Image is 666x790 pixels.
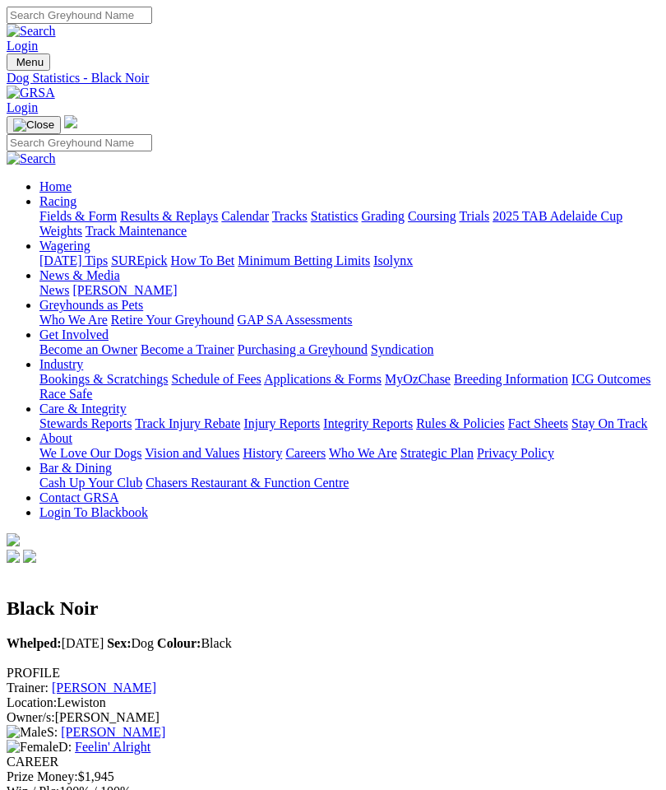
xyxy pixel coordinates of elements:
[39,416,132,430] a: Stewards Reports
[329,446,397,460] a: Who We Are
[39,342,659,357] div: Get Involved
[157,636,232,650] span: Black
[39,298,143,312] a: Greyhounds as Pets
[416,416,505,430] a: Rules & Policies
[373,253,413,267] a: Isolynx
[75,740,150,754] a: Feelin' Alright
[7,695,659,710] div: Lewiston
[39,490,118,504] a: Contact GRSA
[39,194,76,208] a: Racing
[39,209,117,223] a: Fields & Form
[86,224,187,238] a: Track Maintenance
[7,666,659,681] div: PROFILE
[7,740,72,754] span: D:
[7,725,47,740] img: Male
[7,24,56,39] img: Search
[408,209,456,223] a: Coursing
[285,446,326,460] a: Careers
[39,416,659,431] div: Care & Integrity
[7,755,659,769] div: CAREER
[7,695,57,709] span: Location:
[454,372,568,386] a: Breeding Information
[400,446,474,460] a: Strategic Plan
[39,328,109,342] a: Get Involved
[477,446,554,460] a: Privacy Policy
[7,116,61,134] button: Toggle navigation
[508,416,568,430] a: Fact Sheets
[371,342,433,356] a: Syndication
[72,283,177,297] a: [PERSON_NAME]
[272,209,308,223] a: Tracks
[7,151,56,166] img: Search
[13,118,54,132] img: Close
[7,533,20,546] img: logo-grsa-white.png
[52,681,156,695] a: [PERSON_NAME]
[39,224,82,238] a: Weights
[221,209,269,223] a: Calendar
[111,313,234,327] a: Retire Your Greyhound
[7,681,49,695] span: Trainer:
[39,431,72,445] a: About
[120,209,218,223] a: Results & Replays
[7,86,55,100] img: GRSA
[7,636,62,650] b: Whelped:
[39,342,137,356] a: Become an Owner
[39,372,659,402] div: Industry
[311,209,358,223] a: Statistics
[7,134,152,151] input: Search
[145,446,239,460] a: Vision and Values
[39,253,659,268] div: Wagering
[7,769,659,784] div: $1,945
[7,769,78,783] span: Prize Money:
[7,39,38,53] a: Login
[39,239,90,253] a: Wagering
[146,476,349,490] a: Chasers Restaurant & Function Centre
[323,416,413,430] a: Integrity Reports
[7,7,152,24] input: Search
[39,446,659,461] div: About
[61,725,165,739] a: [PERSON_NAME]
[571,416,647,430] a: Stay On Track
[39,461,112,475] a: Bar & Dining
[16,56,44,68] span: Menu
[39,446,141,460] a: We Love Our Dogs
[39,402,127,416] a: Care & Integrity
[7,550,20,563] img: facebook.svg
[238,253,370,267] a: Minimum Betting Limits
[39,372,168,386] a: Bookings & Scratchings
[39,283,659,298] div: News & Media
[243,416,320,430] a: Injury Reports
[459,209,489,223] a: Trials
[7,53,50,71] button: Toggle navigation
[39,387,92,401] a: Race Safe
[7,71,659,86] a: Dog Statistics - Black Noir
[39,283,69,297] a: News
[7,740,58,755] img: Female
[23,550,36,563] img: twitter.svg
[64,115,77,128] img: logo-grsa-white.png
[238,313,353,327] a: GAP SA Assessments
[39,476,142,490] a: Cash Up Your Club
[264,372,382,386] a: Applications & Forms
[7,100,38,114] a: Login
[362,209,405,223] a: Grading
[571,372,650,386] a: ICG Outcomes
[39,313,659,328] div: Greyhounds as Pets
[111,253,167,267] a: SUREpick
[107,636,131,650] b: Sex:
[171,372,261,386] a: Schedule of Fees
[39,476,659,490] div: Bar & Dining
[171,253,235,267] a: How To Bet
[7,597,659,620] h2: Black Noir
[141,342,234,356] a: Become a Trainer
[135,416,240,430] a: Track Injury Rebate
[39,179,72,193] a: Home
[238,342,368,356] a: Purchasing a Greyhound
[385,372,451,386] a: MyOzChase
[39,505,148,519] a: Login To Blackbook
[39,357,83,371] a: Industry
[243,446,282,460] a: History
[7,710,659,725] div: [PERSON_NAME]
[7,636,104,650] span: [DATE]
